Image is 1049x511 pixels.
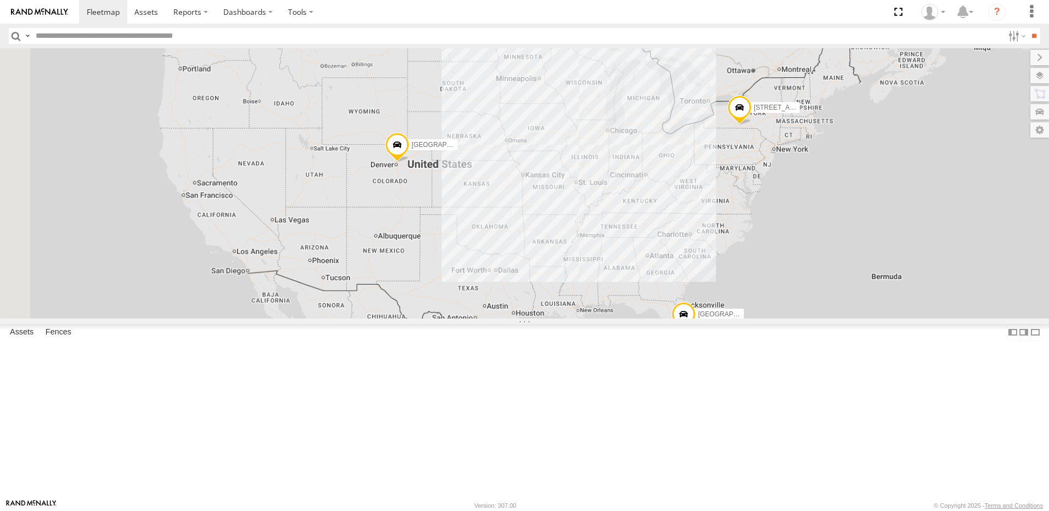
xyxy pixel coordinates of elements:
[475,502,516,509] div: Version: 307.00
[6,500,57,511] a: Visit our Website
[1018,324,1029,340] label: Dock Summary Table to the Right
[1030,324,1041,340] label: Hide Summary Table
[754,104,819,111] span: [STREET_ADDRESS]
[40,325,77,340] label: Fences
[1030,122,1049,138] label: Map Settings
[11,8,68,16] img: rand-logo.svg
[1004,28,1028,44] label: Search Filter Options
[985,502,1043,509] a: Terms and Conditions
[698,310,766,318] span: [GEOGRAPHIC_DATA]
[988,3,1006,21] i: ?
[23,28,32,44] label: Search Query
[411,141,480,149] span: [GEOGRAPHIC_DATA]
[917,4,949,20] div: Tina French
[4,325,39,340] label: Assets
[1007,324,1018,340] label: Dock Summary Table to the Left
[934,502,1043,509] div: © Copyright 2025 -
